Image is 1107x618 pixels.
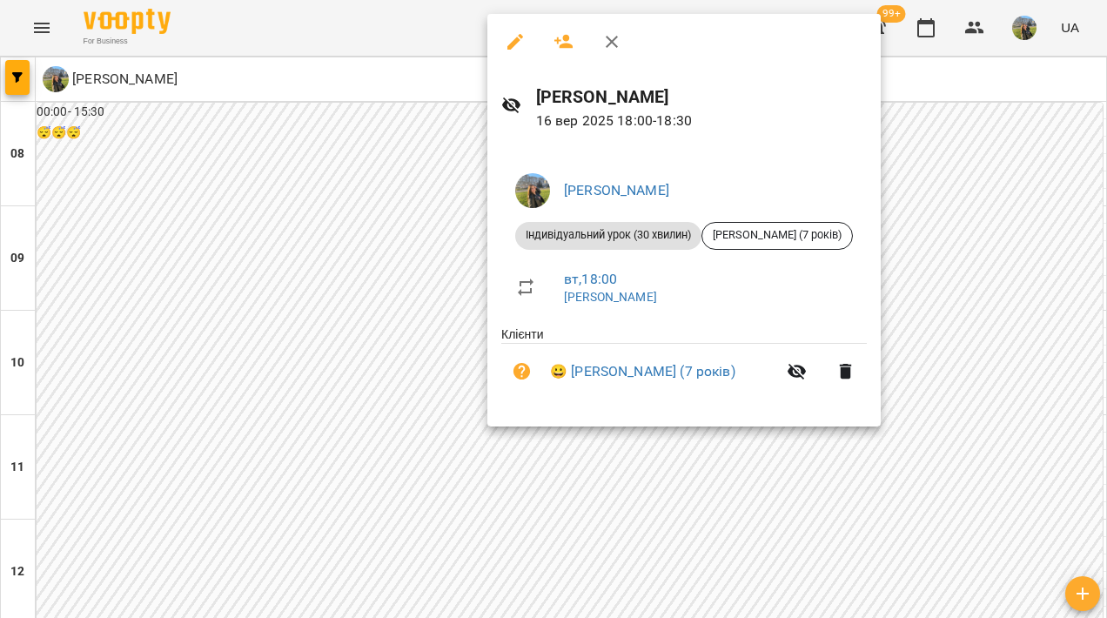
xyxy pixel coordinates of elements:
[564,290,657,304] a: [PERSON_NAME]
[702,227,852,243] span: [PERSON_NAME] (7 років)
[515,173,550,208] img: f0a73d492ca27a49ee60cd4b40e07bce.jpeg
[550,361,735,382] a: 😀 [PERSON_NAME] (7 років)
[501,326,867,406] ul: Клієнти
[515,227,701,243] span: Індивідуальний урок (30 хвилин)
[536,111,867,131] p: 16 вер 2025 18:00 - 18:30
[536,84,867,111] h6: [PERSON_NAME]
[564,271,617,287] a: вт , 18:00
[501,351,543,393] button: Візит ще не сплачено. Додати оплату?
[564,182,669,198] a: [PERSON_NAME]
[701,222,853,250] div: [PERSON_NAME] (7 років)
